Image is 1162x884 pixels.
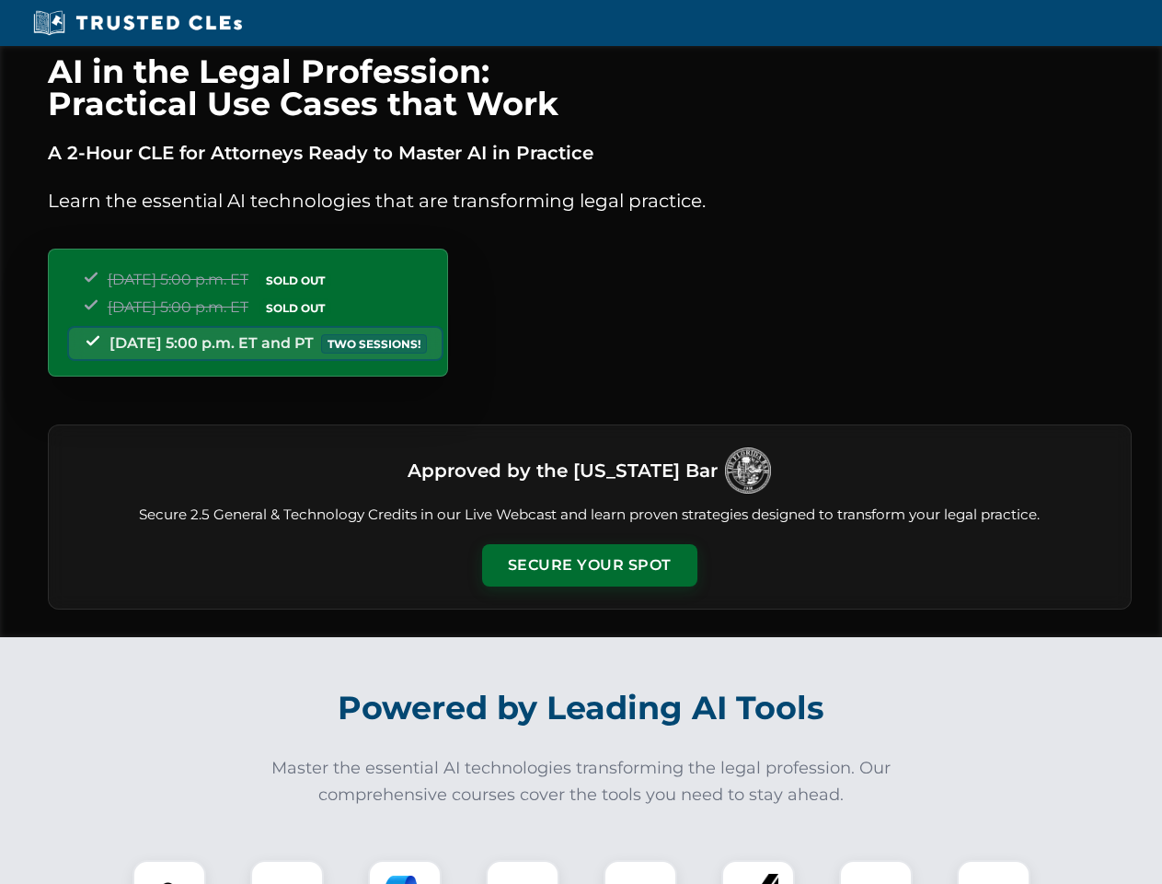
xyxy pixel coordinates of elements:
button: Secure Your Spot [482,544,697,587]
h2: Powered by Leading AI Tools [72,676,1091,740]
span: [DATE] 5:00 p.m. ET [108,298,248,316]
p: A 2-Hour CLE for Attorneys Ready to Master AI in Practice [48,138,1132,168]
span: SOLD OUT [259,271,331,290]
img: Trusted CLEs [28,9,247,37]
span: SOLD OUT [259,298,331,318]
h3: Approved by the [US_STATE] Bar [408,454,718,487]
span: [DATE] 5:00 p.m. ET [108,271,248,288]
img: Logo [725,448,771,494]
p: Secure 2.5 General & Technology Credits in our Live Webcast and learn proven strategies designed ... [71,505,1109,526]
p: Learn the essential AI technologies that are transforming legal practice. [48,186,1132,215]
p: Master the essential AI technologies transforming the legal profession. Our comprehensive courses... [259,755,903,808]
h1: AI in the Legal Profession: Practical Use Cases that Work [48,55,1132,120]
